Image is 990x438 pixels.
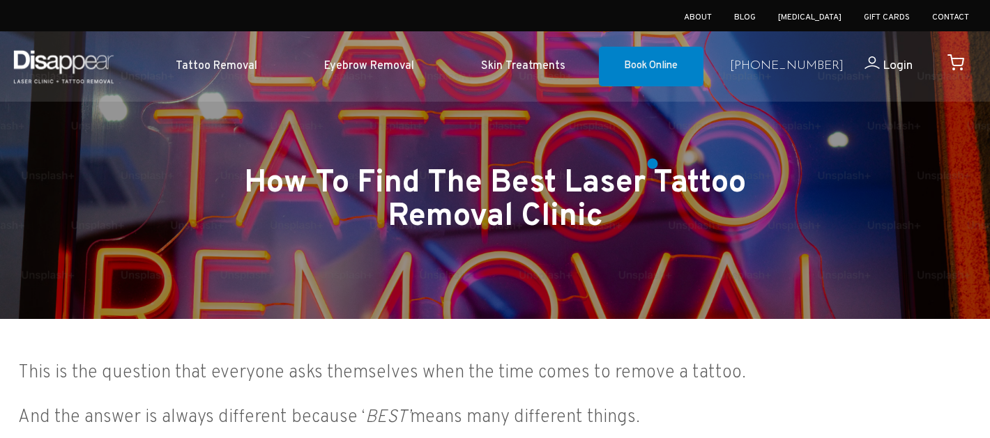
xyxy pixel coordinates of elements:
a: [MEDICAL_DATA] [778,12,841,23]
a: Book Online [599,47,703,87]
img: Disappear - Laser Clinic and Tattoo Removal Services in Sydney, Australia [10,42,116,91]
h3: This is the question that everyone asks themselves when the time comes to remove a tattoo. [18,363,972,382]
a: Gift Cards [864,12,910,23]
a: Contact [932,12,969,23]
a: Skin Treatments [448,45,599,88]
a: Blog [734,12,756,23]
a: Login [844,56,913,77]
h3: And the answer is always different because ‘ means many different things. [18,408,972,427]
span: Login [883,58,913,74]
h1: How To Find The Best Laser Tattoo Removal Clinic [192,167,798,234]
a: Eyebrow Removal [291,45,448,88]
a: Tattoo Removal [142,45,291,88]
a: About [684,12,712,23]
em: BEST’ [365,406,410,429]
a: [PHONE_NUMBER] [730,56,844,77]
